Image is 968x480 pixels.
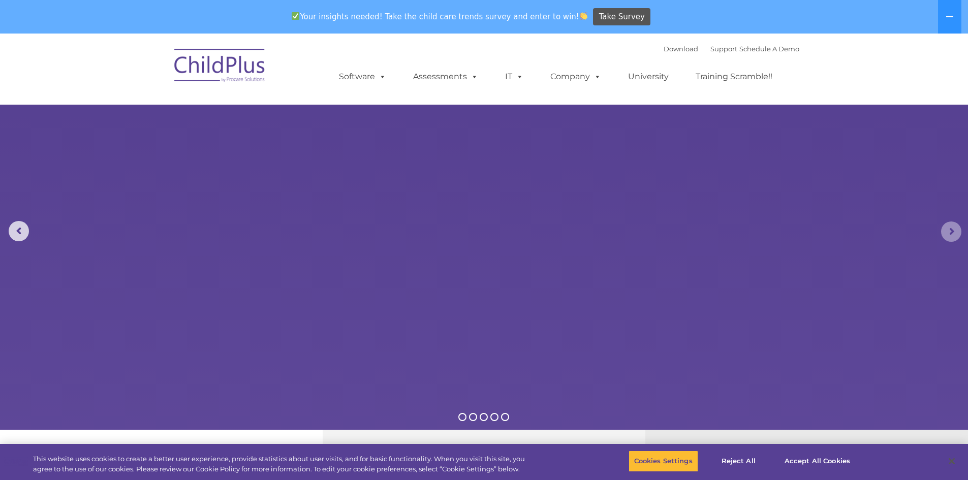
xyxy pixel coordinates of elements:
a: Company [540,67,611,87]
a: Training Scramble!! [685,67,783,87]
button: Accept All Cookies [779,451,856,472]
a: University [618,67,679,87]
a: IT [495,67,534,87]
a: Assessments [403,67,488,87]
img: 👏 [580,12,587,20]
img: ✅ [292,12,299,20]
button: Reject All [707,451,770,472]
a: Support [710,45,737,53]
img: ChildPlus by Procare Solutions [169,42,271,92]
font: | [664,45,799,53]
button: Close [941,450,963,472]
a: Take Survey [593,8,650,26]
a: Download [664,45,698,53]
span: Your insights needed! Take the child care trends survey and enter to win! [288,7,592,26]
a: Software [329,67,396,87]
button: Cookies Settings [629,451,698,472]
span: Take Survey [599,8,645,26]
div: This website uses cookies to create a better user experience, provide statistics about user visit... [33,454,533,474]
span: Phone number [141,109,184,116]
span: Last name [141,67,172,75]
a: Schedule A Demo [739,45,799,53]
